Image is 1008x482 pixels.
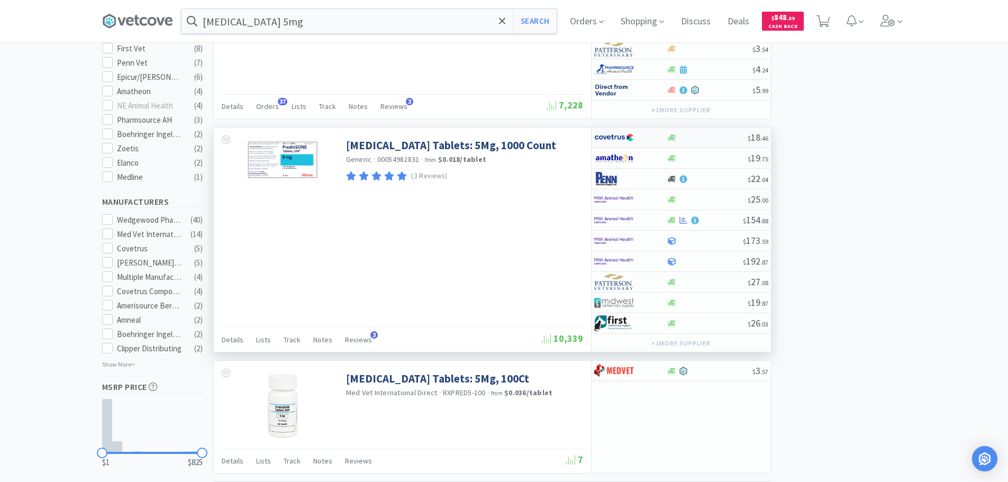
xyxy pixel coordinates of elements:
[181,9,557,33] input: Search by item, sku, manufacturer, ingredient, size...
[117,257,183,269] div: [PERSON_NAME] Pharmacy
[117,328,183,341] div: Boehringer Ingelheim
[743,258,746,266] span: $
[752,42,768,54] span: 3
[443,388,486,397] span: RXPRED5-100
[194,271,203,284] div: ( 4 )
[760,217,768,225] span: . 88
[194,157,203,169] div: ( 2 )
[406,98,413,105] span: 3
[752,63,768,75] span: 4
[594,150,634,166] img: 3331a67d23dc422aa21b1ec98afbf632_11.png
[748,279,751,287] span: $
[748,131,768,143] span: 18
[102,381,203,393] h5: MSRP Price
[222,102,243,111] span: Details
[194,99,203,112] div: ( 4 )
[346,371,529,386] a: [MEDICAL_DATA] Tablets: 5Mg, 100Ct
[194,128,203,141] div: ( 2 )
[594,315,634,331] img: 67d67680309e4a0bb49a5ff0391dcc42_6.png
[760,134,768,142] span: . 46
[748,193,768,205] span: 25
[723,17,753,26] a: Deals
[278,98,287,105] span: 37
[346,138,556,152] a: [MEDICAL_DATA] Tablets: 5Mg, 1000 Count
[760,258,768,266] span: . 87
[491,389,503,397] span: from
[117,99,183,112] div: NE Animal Health
[594,212,634,228] img: f6b2451649754179b5b4e0c70c3f7cb0_2.png
[117,157,183,169] div: Elanco
[542,332,583,344] span: 10,339
[760,46,768,53] span: . 54
[787,15,795,22] span: . 89
[222,335,243,344] span: Details
[117,85,183,98] div: Amatheon
[594,363,634,379] img: bdd3c0f4347043b9a893056ed883a29a_120.png
[194,85,203,98] div: ( 4 )
[373,154,375,164] span: ·
[370,331,378,339] span: 3
[760,66,768,74] span: . 24
[513,9,557,33] button: Search
[188,456,203,469] span: $825
[748,152,768,164] span: 19
[117,242,183,255] div: Covetrus
[752,365,768,377] span: 3
[284,456,301,466] span: Track
[117,342,183,355] div: Clipper Distributing
[194,342,203,355] div: ( 2 )
[594,61,634,77] img: 7915dbd3f8974342a4dc3feb8efc1740_58.png
[117,314,183,326] div: Amneal
[594,192,634,207] img: f6b2451649754179b5b4e0c70c3f7cb0_2.png
[771,12,795,22] span: 848
[117,271,183,284] div: Multiple Manufacturers
[752,66,756,74] span: $
[748,176,751,184] span: $
[760,279,768,287] span: . 08
[425,156,437,163] span: from
[594,41,634,57] img: f5e969b455434c6296c6d81ef179fa71_3.png
[194,299,203,312] div: ( 2 )
[117,228,183,241] div: Med Vet International Direct
[594,233,634,249] img: f6b2451649754179b5b4e0c70c3f7cb0_2.png
[313,335,332,344] span: Notes
[102,196,203,208] h5: Manufacturers
[487,388,489,397] span: ·
[194,57,203,69] div: ( 7 )
[752,368,756,376] span: $
[117,285,183,298] div: Covetrus Compounding Pharmacy
[346,154,372,164] span: Generic
[748,320,751,328] span: $
[230,138,335,181] img: 0e5bd26ca55f496c98c78cd4185e8d75_804004.png
[762,7,804,35] a: $848.89Cash Back
[748,317,768,329] span: 26
[748,172,768,185] span: 22
[194,114,203,126] div: ( 3 )
[504,388,552,397] strong: $0.036 / tablet
[194,171,203,184] div: ( 1 )
[319,102,336,111] span: Track
[345,335,372,344] span: Reviews
[349,102,368,111] span: Notes
[190,214,203,226] div: ( 40 )
[248,371,317,440] img: 2ff4e34080f84aa4aaa65c074b16174c_475107.jpg
[760,196,768,204] span: . 00
[743,217,746,225] span: $
[194,71,203,84] div: ( 6 )
[284,335,301,344] span: Track
[380,102,407,111] span: Reviews
[194,42,203,55] div: ( 8 )
[760,238,768,245] span: . 59
[194,328,203,341] div: ( 2 )
[594,274,634,290] img: f5e969b455434c6296c6d81ef179fa71_3.png
[743,238,746,245] span: $
[292,102,306,111] span: Lists
[594,295,634,311] img: 4dd14cff54a648ac9e977f0c5da9bc2e_5.png
[760,155,768,163] span: . 75
[377,154,420,164] span: 00054982831
[743,214,768,226] span: 154
[194,314,203,326] div: ( 2 )
[345,456,372,466] span: Reviews
[748,296,768,308] span: 19
[117,71,183,84] div: Epicur/[PERSON_NAME]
